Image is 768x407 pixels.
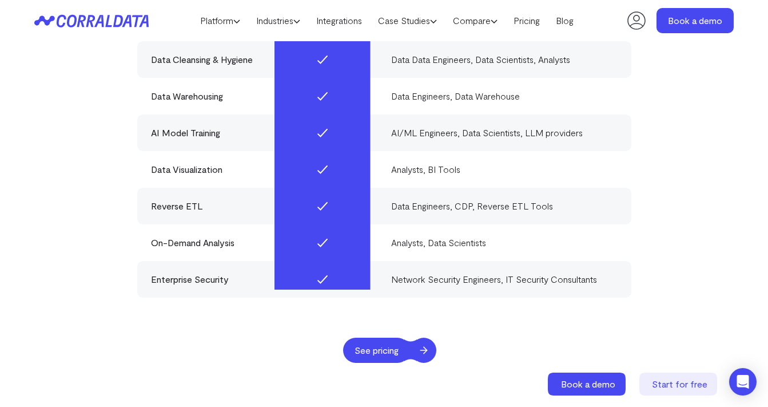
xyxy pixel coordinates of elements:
[151,163,377,176] div: Data Visualization
[151,236,377,250] div: On-Demand Analysis
[151,272,377,286] div: Enterprise Security
[652,378,707,389] span: Start for free
[248,12,308,29] a: Industries
[151,89,377,103] div: Data Warehousing
[548,373,628,396] a: Book a demo
[391,53,618,66] div: Data Data Engineers, Data Scientists, Analysts
[151,126,377,140] div: AI Model Training
[343,338,410,363] span: See pricing
[391,272,618,286] div: Network Security Engineers, IT Security Consultants
[391,163,618,176] div: Analysts, BI Tools
[192,12,248,29] a: Platform
[639,373,719,396] a: Start for free
[343,338,435,363] a: See pricing
[391,126,618,140] div: AI/ML Engineers, Data Scientists, LLM providers
[370,12,445,29] a: Case Studies
[506,12,548,29] a: Pricing
[151,199,377,213] div: Reverse ETL
[445,12,506,29] a: Compare
[729,368,757,396] div: Open Intercom Messenger
[391,199,618,213] div: Data Engineers, CDP, Reverse ETL Tools
[391,89,618,103] div: Data Engineers, Data Warehouse
[308,12,370,29] a: Integrations
[151,53,377,66] div: Data Cleansing & Hygiene
[561,378,615,389] span: Book a demo
[656,8,734,33] a: Book a demo
[391,236,618,250] div: Analysts, Data Scientists
[548,12,582,29] a: Blog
